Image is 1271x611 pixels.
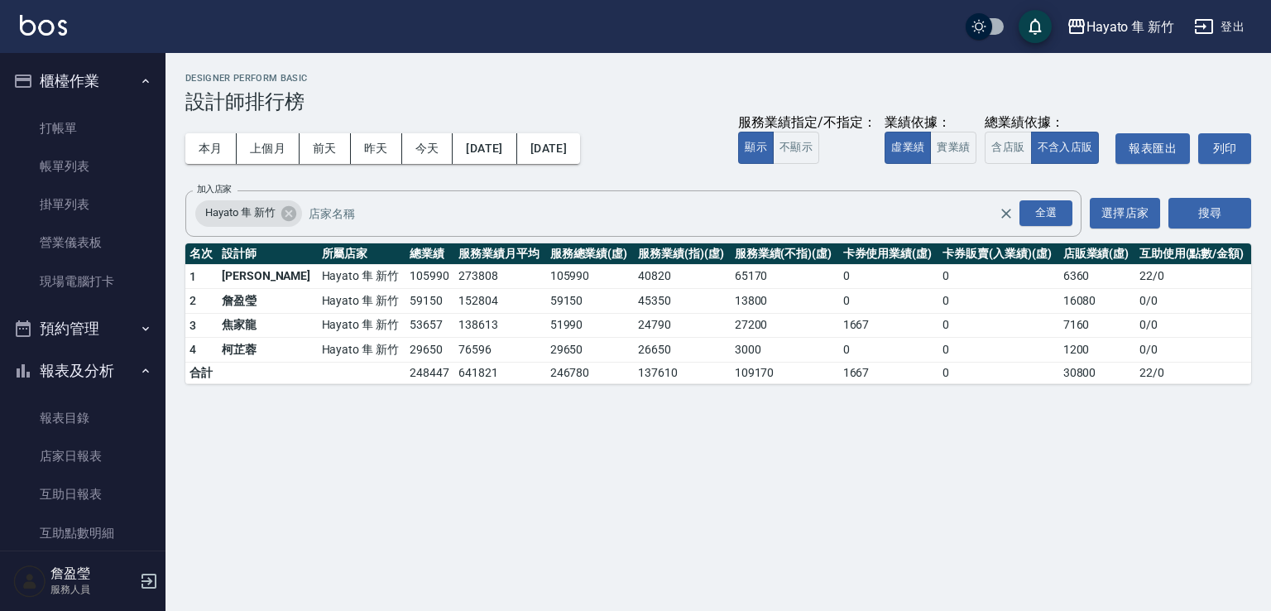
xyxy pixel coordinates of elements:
span: 1 [189,270,196,283]
th: 所屬店家 [318,243,405,265]
td: 273808 [454,264,546,289]
td: 40820 [634,264,731,289]
td: 0 [839,338,939,363]
a: 現場電腦打卡 [7,262,159,301]
th: 卡券販賣(入業績)(虛) [938,243,1058,265]
button: Hayato 隼 新竹 [1060,10,1181,44]
button: [DATE] [517,133,580,164]
td: Hayato 隼 新竹 [318,313,405,338]
button: 預約管理 [7,307,159,350]
a: 互助點數明細 [7,514,159,552]
th: 設計師 [218,243,318,265]
td: 合計 [185,362,218,383]
td: 0 [938,362,1058,383]
table: a dense table [185,243,1251,384]
td: 3000 [731,338,839,363]
a: 掛單列表 [7,185,159,224]
th: 服務總業績(虛) [546,243,634,265]
div: 全選 [1019,200,1072,226]
a: 報表目錄 [7,399,159,437]
a: 營業儀表板 [7,224,159,262]
td: 152804 [454,289,546,314]
td: 0 / 0 [1135,313,1251,338]
button: 今天 [402,133,453,164]
div: Hayato 隼 新竹 [195,200,302,227]
td: Hayato 隼 新竹 [318,289,405,314]
button: Clear [995,202,1018,225]
td: 0 [938,289,1058,314]
td: 22 / 0 [1135,362,1251,383]
th: 卡券使用業績(虛) [839,243,939,265]
td: 焦家龍 [218,313,318,338]
th: 總業績 [405,243,454,265]
div: 總業績依據： [985,114,1107,132]
td: 137610 [634,362,731,383]
div: 業績依據： [885,114,976,132]
a: 互助日報表 [7,475,159,513]
td: 641821 [454,362,546,383]
td: [PERSON_NAME] [218,264,318,289]
td: 柯芷蓉 [218,338,318,363]
td: 45350 [634,289,731,314]
td: 0 / 0 [1135,289,1251,314]
span: Hayato 隼 新竹 [195,204,285,221]
td: 6360 [1059,264,1135,289]
h2: Designer Perform Basic [185,73,1251,84]
td: 138613 [454,313,546,338]
td: 0 [839,264,939,289]
button: save [1019,10,1052,43]
td: 0 [938,313,1058,338]
th: 服務業績(不指)(虛) [731,243,839,265]
th: 服務業績月平均 [454,243,546,265]
td: 105990 [405,264,454,289]
img: Person [13,565,46,598]
td: 0 / 0 [1135,338,1251,363]
td: 65170 [731,264,839,289]
button: 虛業績 [885,132,931,164]
td: 1667 [839,313,939,338]
button: 櫃檯作業 [7,60,159,103]
a: 打帳單 [7,109,159,147]
td: 0 [938,338,1058,363]
button: 報表匯出 [1115,133,1190,164]
input: 店家名稱 [305,199,1028,228]
button: 不含入店販 [1031,132,1100,164]
span: 4 [189,343,196,356]
td: 7160 [1059,313,1135,338]
td: 248447 [405,362,454,383]
td: 29650 [405,338,454,363]
span: 3 [189,319,196,332]
td: 51990 [546,313,634,338]
button: 本月 [185,133,237,164]
td: 109170 [731,362,839,383]
p: 服務人員 [50,582,135,597]
td: Hayato 隼 新竹 [318,338,405,363]
div: Hayato 隼 新竹 [1086,17,1174,37]
a: 店家日報表 [7,437,159,475]
h3: 設計師排行榜 [185,90,1251,113]
button: 含店販 [985,132,1031,164]
td: 59150 [546,289,634,314]
td: 76596 [454,338,546,363]
td: 13800 [731,289,839,314]
button: 不顯示 [773,132,819,164]
button: 搜尋 [1168,198,1251,229]
button: [DATE] [453,133,516,164]
td: 26650 [634,338,731,363]
td: Hayato 隼 新竹 [318,264,405,289]
button: 實業績 [930,132,976,164]
td: 27200 [731,313,839,338]
button: 顯示 [738,132,774,164]
td: 246780 [546,362,634,383]
td: 16080 [1059,289,1135,314]
th: 互助使用(點數/金額) [1135,243,1251,265]
td: 53657 [405,313,454,338]
td: 105990 [546,264,634,289]
img: Logo [20,15,67,36]
button: 報表及分析 [7,349,159,392]
button: 上個月 [237,133,300,164]
th: 服務業績(指)(虛) [634,243,731,265]
button: 選擇店家 [1090,198,1160,229]
th: 店販業績(虛) [1059,243,1135,265]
